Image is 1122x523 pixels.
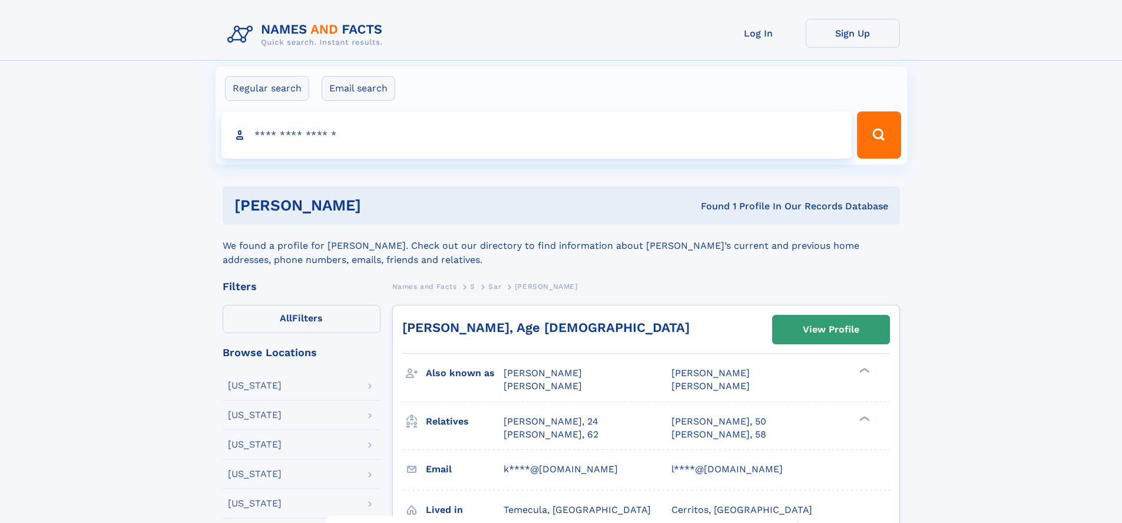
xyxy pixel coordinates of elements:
h1: [PERSON_NAME] [234,198,531,213]
div: View Profile [803,316,859,343]
a: Sar [488,279,501,294]
a: S [470,279,475,294]
span: All [280,313,292,324]
div: [US_STATE] [228,410,282,420]
h3: Lived in [426,500,504,520]
span: S [470,282,475,291]
a: Log In [711,19,806,48]
label: Email search [322,76,395,101]
div: [US_STATE] [228,499,282,508]
button: Search Button [857,111,901,159]
a: View Profile [773,315,889,344]
a: [PERSON_NAME], 58 [671,428,766,441]
label: Regular search [225,76,309,101]
div: ❯ [856,367,871,374]
h3: Relatives [426,412,504,432]
a: [PERSON_NAME], 24 [504,415,598,428]
span: Temecula, [GEOGRAPHIC_DATA] [504,504,651,515]
div: Browse Locations [223,347,380,358]
span: [PERSON_NAME] [504,380,582,392]
div: Filters [223,281,380,292]
div: ❯ [856,415,871,422]
span: [PERSON_NAME] [504,367,582,379]
span: [PERSON_NAME] [671,367,750,379]
input: search input [221,111,852,159]
a: Names and Facts [392,279,457,294]
a: [PERSON_NAME], Age [DEMOGRAPHIC_DATA] [402,320,690,335]
div: Found 1 Profile In Our Records Database [531,200,888,213]
a: [PERSON_NAME], 62 [504,428,598,441]
a: [PERSON_NAME], 50 [671,415,766,428]
h3: Email [426,459,504,479]
a: Sign Up [806,19,900,48]
label: Filters [223,305,380,333]
div: [US_STATE] [228,381,282,390]
img: Logo Names and Facts [223,19,392,51]
div: [US_STATE] [228,469,282,479]
h3: Also known as [426,363,504,383]
span: [PERSON_NAME] [515,282,578,291]
div: [US_STATE] [228,440,282,449]
div: We found a profile for [PERSON_NAME]. Check out our directory to find information about [PERSON_N... [223,225,900,267]
span: [PERSON_NAME] [671,380,750,392]
span: Cerritos, [GEOGRAPHIC_DATA] [671,504,812,515]
span: Sar [488,282,501,291]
